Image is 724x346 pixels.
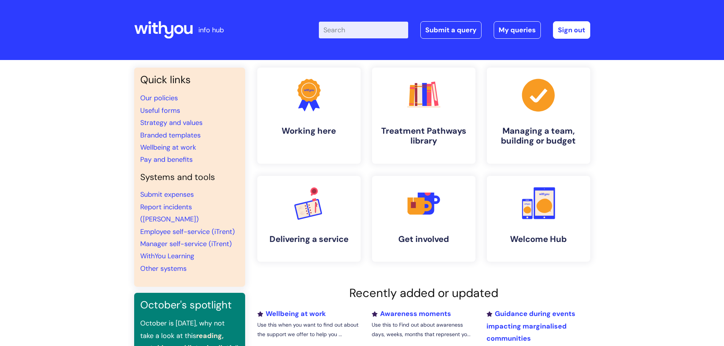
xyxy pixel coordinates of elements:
[198,24,224,36] p: info hub
[140,93,178,103] a: Our policies
[372,68,475,164] a: Treatment Pathways library
[140,172,239,183] h4: Systems and tools
[319,21,590,39] div: | -
[140,118,203,127] a: Strategy and values
[378,234,469,244] h4: Get involved
[140,227,235,236] a: Employee self-service (iTrent)
[487,176,590,262] a: Welcome Hub
[140,190,194,199] a: Submit expenses
[140,74,239,86] h3: Quick links
[140,143,196,152] a: Wellbeing at work
[420,21,482,39] a: Submit a query
[140,202,199,224] a: Report incidents ([PERSON_NAME])
[140,299,239,311] h3: October's spotlight
[372,320,475,339] p: Use this to Find out about awareness days, weeks, months that represent yo...
[486,309,575,343] a: Guidance during events impacting marginalised communities
[257,309,326,318] a: Wellbeing at work
[493,126,584,146] h4: Managing a team, building or budget
[140,251,194,261] a: WithYou Learning
[140,264,187,273] a: Other systems
[257,176,361,262] a: Delivering a service
[257,320,361,339] p: Use this when you want to find out about the support we offer to help you ...
[140,155,193,164] a: Pay and benefits
[140,131,201,140] a: Branded templates
[372,309,451,318] a: Awareness moments
[140,239,232,248] a: Manager self-service (iTrent)
[553,21,590,39] a: Sign out
[263,126,355,136] h4: Working here
[493,234,584,244] h4: Welcome Hub
[140,106,180,115] a: Useful forms
[257,286,590,300] h2: Recently added or updated
[257,68,361,164] a: Working here
[319,22,408,38] input: Search
[487,68,590,164] a: Managing a team, building or budget
[378,126,469,146] h4: Treatment Pathways library
[494,21,541,39] a: My queries
[263,234,355,244] h4: Delivering a service
[372,176,475,262] a: Get involved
